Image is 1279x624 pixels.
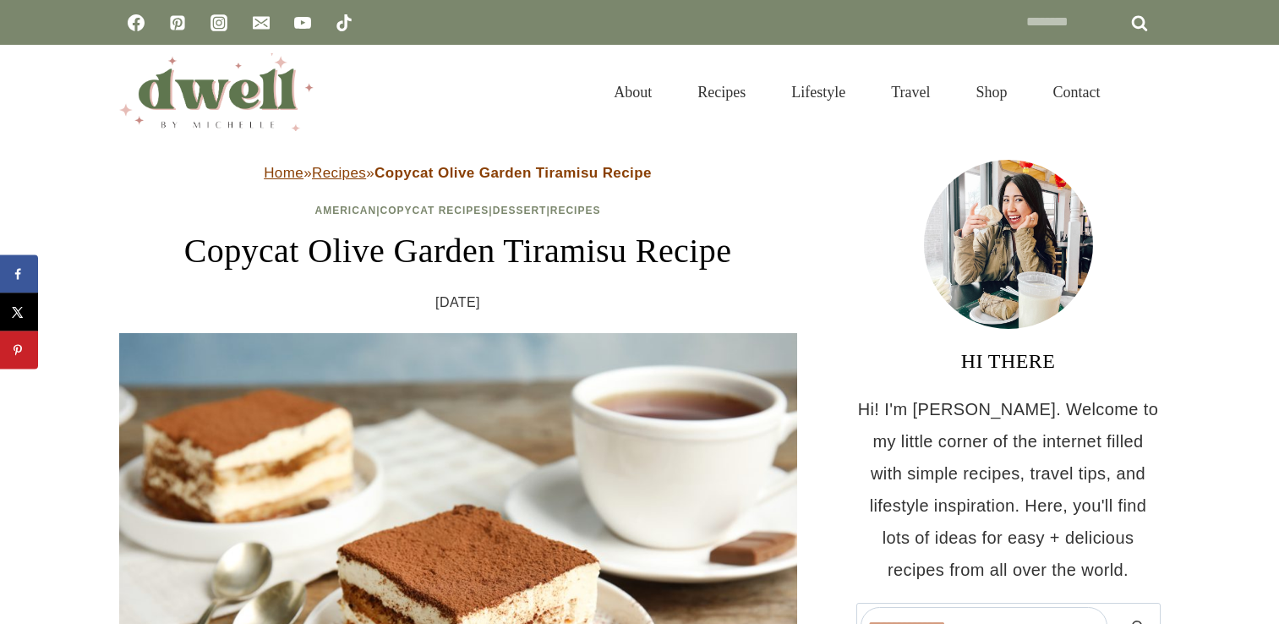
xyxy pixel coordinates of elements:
[768,63,868,122] a: Lifestyle
[315,205,601,216] span: | | |
[286,6,320,40] a: YouTube
[856,393,1161,586] p: Hi! I'm [PERSON_NAME]. Welcome to my little corner of the internet filled with simple recipes, tr...
[435,290,480,315] time: [DATE]
[493,205,547,216] a: Dessert
[675,63,768,122] a: Recipes
[953,63,1030,122] a: Shop
[119,6,153,40] a: Facebook
[119,226,797,276] h1: Copycat Olive Garden Tiramisu Recipe
[856,346,1161,376] h3: HI THERE
[374,165,652,181] strong: Copycat Olive Garden Tiramisu Recipe
[264,165,652,181] span: » »
[591,63,1123,122] nav: Primary Navigation
[380,205,489,216] a: Copycat Recipes
[1132,78,1161,107] button: View Search Form
[1030,63,1123,122] a: Contact
[119,53,314,131] img: DWELL by michelle
[591,63,675,122] a: About
[868,63,953,122] a: Travel
[264,165,303,181] a: Home
[161,6,194,40] a: Pinterest
[312,165,366,181] a: Recipes
[315,205,377,216] a: American
[327,6,361,40] a: TikTok
[550,205,601,216] a: Recipes
[202,6,236,40] a: Instagram
[244,6,278,40] a: Email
